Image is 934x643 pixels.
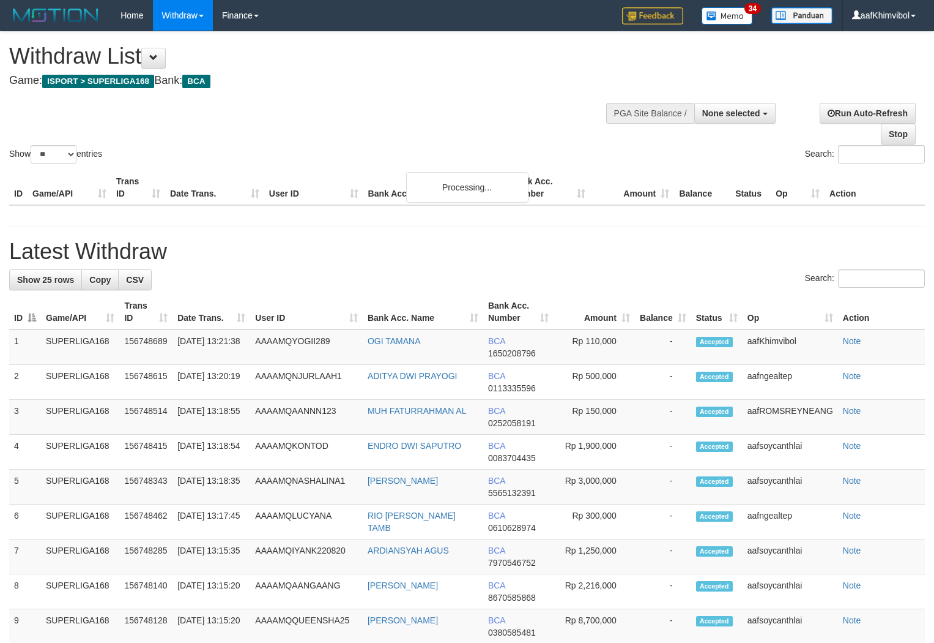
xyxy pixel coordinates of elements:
span: BCA [488,511,505,521]
a: Stop [881,124,916,145]
td: 4 [9,435,41,470]
button: None selected [694,103,776,124]
td: 156748343 [119,470,172,505]
span: Show 25 rows [17,275,74,285]
span: Accepted [696,407,733,417]
label: Show entries [9,145,102,164]
th: Bank Acc. Number: activate to sort column ascending [483,295,554,329]
td: SUPERLIGA168 [41,400,119,435]
input: Search: [838,269,925,288]
span: BCA [488,546,505,555]
th: Status [730,170,771,205]
a: Note [843,441,861,451]
td: 156748415 [119,435,172,470]
td: [DATE] 13:18:35 [172,470,250,505]
td: 5 [9,470,41,505]
th: User ID [264,170,363,205]
a: ARDIANSYAH AGUS [368,546,449,555]
span: Accepted [696,546,733,557]
td: - [635,329,691,365]
td: aafsoycanthlai [743,435,838,470]
th: Op: activate to sort column ascending [743,295,838,329]
td: Rp 500,000 [554,365,635,400]
th: Balance: activate to sort column ascending [635,295,691,329]
h4: Game: Bank: [9,75,610,87]
td: aafngealtep [743,365,838,400]
td: SUPERLIGA168 [41,574,119,609]
span: Accepted [696,372,733,382]
span: Copy [89,275,111,285]
th: Bank Acc. Number [506,170,590,205]
span: Copy 8670585868 to clipboard [488,593,536,603]
th: ID [9,170,28,205]
h1: Withdraw List [9,44,610,69]
th: Bank Acc. Name: activate to sort column ascending [363,295,483,329]
td: 156748140 [119,574,172,609]
span: Accepted [696,337,733,347]
td: SUPERLIGA168 [41,505,119,540]
td: 156748514 [119,400,172,435]
th: User ID: activate to sort column ascending [250,295,363,329]
a: [PERSON_NAME] [368,476,438,486]
td: 1 [9,329,41,365]
td: aafsoycanthlai [743,540,838,574]
td: SUPERLIGA168 [41,365,119,400]
th: Date Trans. [165,170,264,205]
span: Accepted [696,442,733,452]
a: Run Auto-Refresh [820,103,916,124]
th: Op [771,170,825,205]
img: Button%20Memo.svg [702,7,753,24]
td: AAAAMQIYANK220820 [250,540,363,574]
span: CSV [126,275,144,285]
a: Show 25 rows [9,269,82,290]
td: 156748689 [119,329,172,365]
th: ID: activate to sort column descending [9,295,41,329]
span: BCA [488,615,505,625]
td: [DATE] 13:15:20 [172,574,250,609]
td: 7 [9,540,41,574]
td: Rp 3,000,000 [554,470,635,505]
a: CSV [118,269,152,290]
td: - [635,435,691,470]
span: BCA [488,406,505,416]
td: Rp 150,000 [554,400,635,435]
a: OGI TAMANA [368,336,421,346]
td: aafngealtep [743,505,838,540]
a: Note [843,406,861,416]
h1: Latest Withdraw [9,239,925,264]
td: 156748615 [119,365,172,400]
td: SUPERLIGA168 [41,470,119,505]
td: Rp 2,216,000 [554,574,635,609]
td: AAAAMQNASHALINA1 [250,470,363,505]
label: Search: [805,145,925,164]
td: [DATE] 13:21:38 [172,329,250,365]
a: Note [843,546,861,555]
a: ADITYA DWI PRAYOGI [368,371,458,381]
td: AAAAMQLUCYANA [250,505,363,540]
td: AAAAMQYOGII289 [250,329,363,365]
span: Copy 0252058191 to clipboard [488,418,536,428]
td: AAAAMQKONTOD [250,435,363,470]
th: Action [825,170,925,205]
a: [PERSON_NAME] [368,581,438,590]
th: Date Trans.: activate to sort column ascending [172,295,250,329]
td: Rp 300,000 [554,505,635,540]
th: Game/API: activate to sort column ascending [41,295,119,329]
a: [PERSON_NAME] [368,615,438,625]
span: BCA [488,371,505,381]
th: Bank Acc. Name [363,170,507,205]
span: Accepted [696,511,733,522]
td: [DATE] 13:17:45 [172,505,250,540]
td: 8 [9,574,41,609]
span: BCA [488,581,505,590]
div: PGA Site Balance / [606,103,694,124]
a: RIO [PERSON_NAME] TAMB [368,511,456,533]
th: Trans ID: activate to sort column ascending [119,295,172,329]
a: Note [843,371,861,381]
select: Showentries [31,145,76,164]
th: Game/API [28,170,111,205]
span: Copy 0113335596 to clipboard [488,383,536,393]
td: 3 [9,400,41,435]
td: aafsoycanthlai [743,470,838,505]
td: Rp 110,000 [554,329,635,365]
